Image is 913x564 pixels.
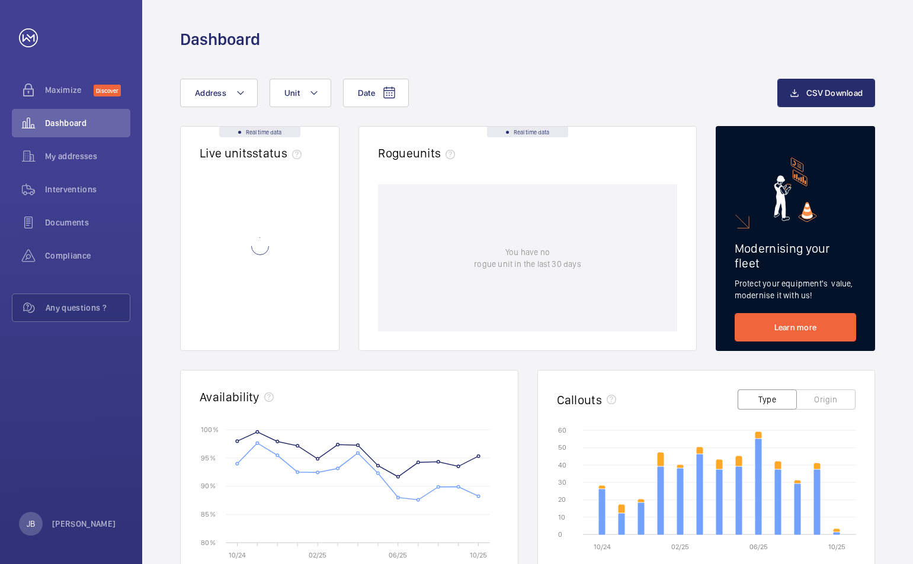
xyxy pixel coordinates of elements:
[45,117,130,129] span: Dashboard
[557,392,603,407] h2: Callouts
[201,538,216,546] text: 80 %
[558,478,566,486] text: 30
[735,278,856,301] p: Protect your equipment's value, modernise it with us!
[389,551,407,559] text: 06/25
[94,85,121,96] span: Discover
[806,88,863,98] span: CSV Download
[828,543,845,551] text: 10/25
[413,146,460,160] span: units
[219,127,300,137] div: Real time data
[45,150,130,162] span: My addresses
[796,389,856,410] button: Origin
[200,389,260,404] h2: Availability
[735,241,856,270] h2: Modernising your fleet
[180,79,258,107] button: Address
[777,79,875,107] button: CSV Download
[201,510,216,518] text: 85 %
[201,482,216,490] text: 90 %
[201,453,216,462] text: 95 %
[27,518,35,530] p: JB
[558,495,566,504] text: 20
[195,88,226,98] span: Address
[201,425,219,433] text: 100 %
[558,461,566,469] text: 40
[558,513,565,521] text: 10
[671,543,689,551] text: 02/25
[487,127,568,137] div: Real time data
[180,28,260,50] h1: Dashboard
[229,551,246,559] text: 10/24
[558,426,566,434] text: 60
[343,79,409,107] button: Date
[593,543,610,551] text: 10/24
[200,146,306,160] h2: Live units
[45,250,130,262] span: Compliance
[252,146,306,160] span: status
[749,543,767,551] text: 06/25
[474,246,581,270] p: You have no rogue unit in the last 30 days
[470,551,487,559] text: 10/25
[45,217,130,228] span: Documents
[45,183,130,195] span: Interventions
[558,530,562,539] text: 0
[52,518,116,530] p: [PERSON_NAME]
[735,313,856,341] a: Learn more
[270,79,331,107] button: Unit
[378,146,460,160] h2: Rogue
[738,389,797,410] button: Type
[46,302,130,314] span: Any questions ?
[309,551,326,559] text: 02/25
[558,443,566,452] text: 50
[774,157,817,222] img: marketing-card.svg
[284,88,300,98] span: Unit
[45,84,94,96] span: Maximize
[358,88,375,98] span: Date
